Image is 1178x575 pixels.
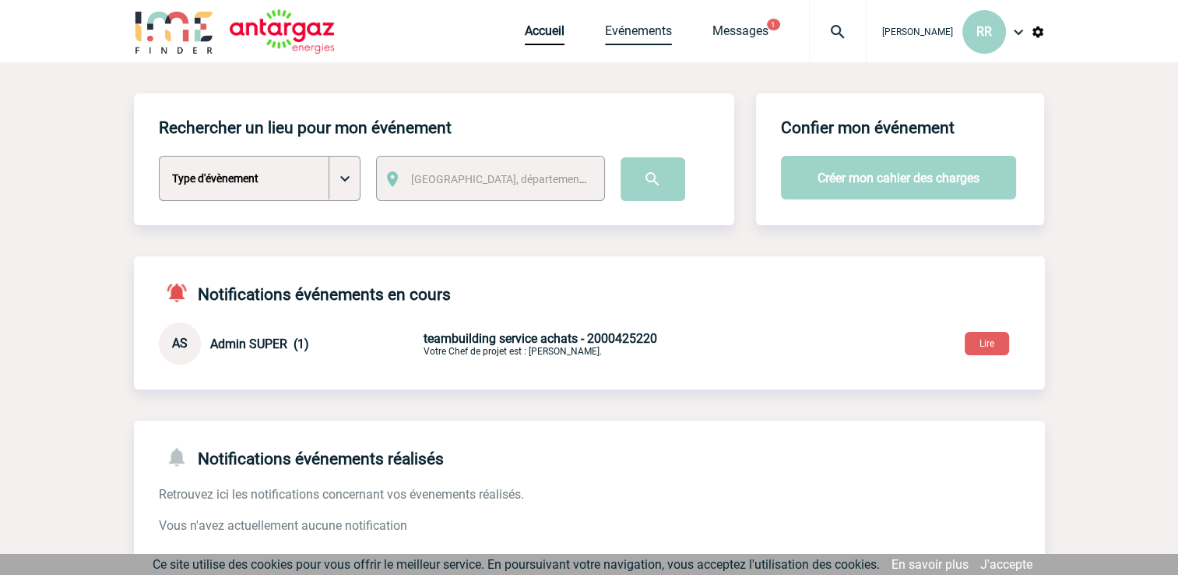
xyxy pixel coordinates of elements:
[165,446,198,468] img: notifications-24-px-g.png
[621,157,685,201] input: Submit
[159,518,407,533] span: Vous n'avez actuellement aucune notification
[980,557,1032,572] a: J'accepte
[159,323,420,365] div: Conversation privée : Client - Agence
[159,281,451,304] h4: Notifications événements en cours
[153,557,880,572] span: Ce site utilise des cookies pour vous offrir le meilleur service. En poursuivant votre navigation...
[952,335,1022,350] a: Lire
[965,332,1009,355] button: Lire
[781,118,955,137] h4: Confier mon événement
[424,331,789,357] p: Votre Chef de projet est : [PERSON_NAME].
[882,26,953,37] span: [PERSON_NAME]
[210,337,309,351] span: Admin SUPER (1)
[891,557,969,572] a: En savoir plus
[159,487,524,502] span: Retrouvez ici les notifications concernant vos évenements réalisés.
[525,23,564,45] a: Accueil
[134,9,215,54] img: IME-Finder
[976,24,992,39] span: RR
[767,19,780,30] button: 1
[159,118,452,137] h4: Rechercher un lieu pour mon événement
[712,23,768,45] a: Messages
[424,331,657,346] span: teambuilding service achats - 2000425220
[411,173,628,185] span: [GEOGRAPHIC_DATA], département, région...
[605,23,672,45] a: Evénements
[159,335,789,350] a: AS Admin SUPER (1) teambuilding service achats - 2000425220Votre Chef de projet est : [PERSON_NAME].
[159,446,444,468] h4: Notifications événements réalisés
[781,156,1016,199] button: Créer mon cahier des charges
[172,336,188,351] span: AS
[165,281,198,304] img: notifications-active-24-px-r.png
